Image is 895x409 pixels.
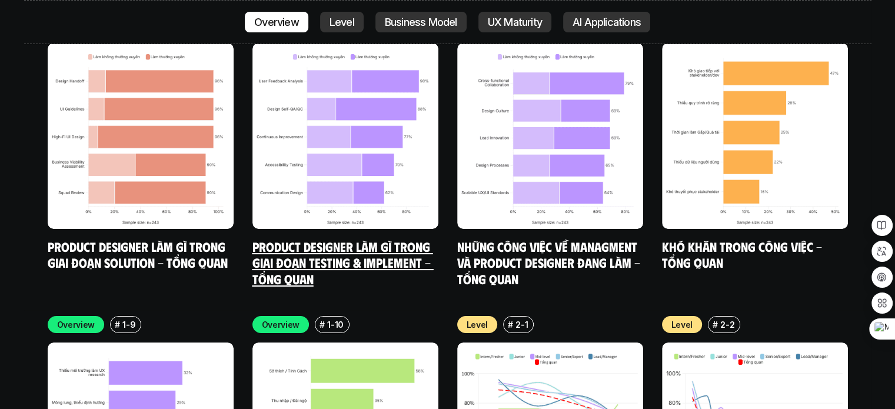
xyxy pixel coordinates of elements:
a: UX Maturity [478,12,551,33]
p: 2-1 [515,318,528,331]
p: AI Applications [573,16,641,28]
h6: # [320,320,325,329]
p: 1-10 [327,318,344,331]
p: 2-2 [720,318,734,331]
p: Overview [262,318,300,331]
p: Level [330,16,354,28]
a: AI Applications [563,12,650,33]
p: 1-9 [122,318,135,331]
p: Level [467,318,488,331]
a: Level [320,12,364,33]
a: Business Model [375,12,467,33]
a: Overview [245,12,308,33]
p: Overview [254,16,299,28]
h6: # [713,320,718,329]
p: Overview [57,318,95,331]
p: UX Maturity [488,16,542,28]
p: Business Model [385,16,457,28]
p: Level [671,318,693,331]
a: Những công việc về Managment và Product Designer đang làm - Tổng quan [457,238,643,287]
h6: # [115,320,120,329]
a: Product Designer làm gì trong giai đoạn Solution - Tổng quan [48,238,228,271]
a: Khó khăn trong công việc - Tổng quan [662,238,825,271]
h6: # [508,320,513,329]
a: Product Designer làm gì trong giai đoạn Testing & Implement - Tổng quan [252,238,434,287]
